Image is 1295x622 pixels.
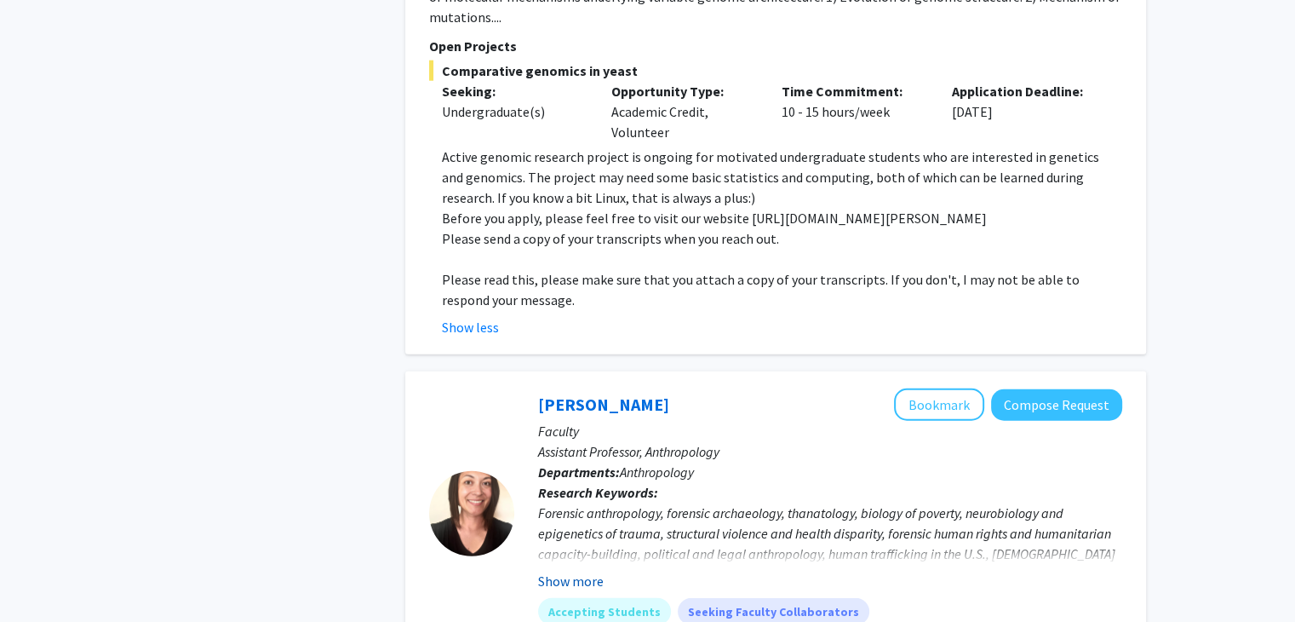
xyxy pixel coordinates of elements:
button: Show more [538,571,604,591]
span: Comparative genomics in yeast [429,60,1122,81]
span: Anthropology [620,464,694,481]
p: Active genomic research project is ongoing for motivated undergraduate students who are intereste... [442,147,1122,208]
div: [DATE] [939,81,1109,142]
p: Faculty [538,421,1122,441]
p: Assistant Professor, Anthropology [538,441,1122,462]
iframe: Chat [13,545,72,609]
b: Research Keywords: [538,484,658,501]
p: Please send a copy of your transcripts when you reach out. [442,228,1122,249]
p: Open Projects [429,36,1122,56]
a: [PERSON_NAME] [538,394,669,415]
p: Seeking: [442,81,587,101]
p: Before you apply, please feel free to visit our website [URL][DOMAIN_NAME][PERSON_NAME] [442,208,1122,228]
button: Add Jaymelee Kim to Bookmarks [894,389,984,421]
p: Opportunity Type: [611,81,756,101]
button: Compose Request to Jaymelee Kim [991,389,1122,421]
p: Application Deadline: [952,81,1097,101]
p: Please read this, please make sure that you attach a copy of your transcripts. If you don't, I ma... [442,269,1122,310]
button: Show less [442,317,499,337]
div: Academic Credit, Volunteer [599,81,769,142]
p: Time Commitment: [782,81,926,101]
b: Departments: [538,464,620,481]
div: Undergraduate(s) [442,101,587,122]
div: 10 - 15 hours/week [769,81,939,142]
